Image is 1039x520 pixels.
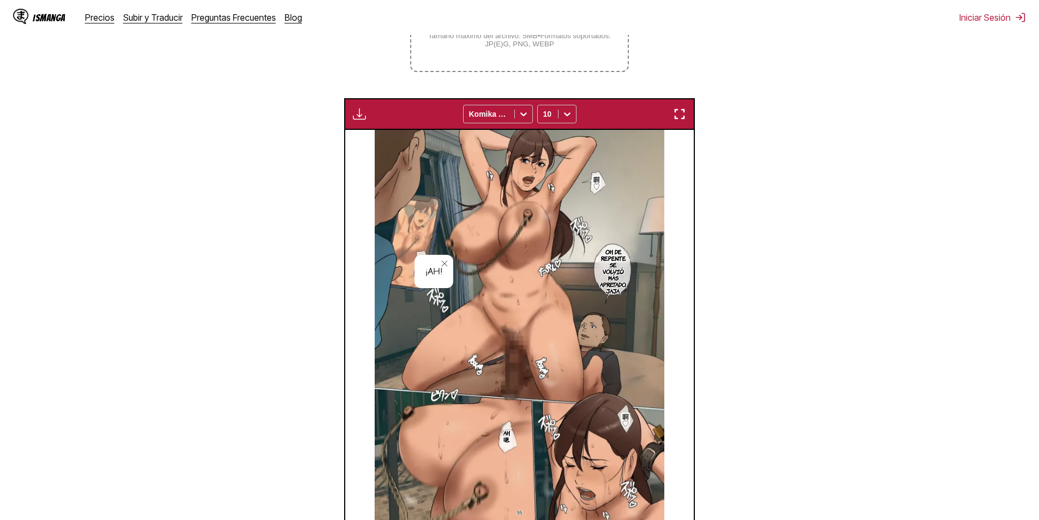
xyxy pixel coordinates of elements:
[123,12,183,23] a: Subir y Traducir
[13,9,85,26] a: IsManga LogoIsManga
[33,13,65,23] div: IsManga
[597,246,630,296] p: Oh, de repente se volvió más apretado, jaja.
[673,107,686,121] img: Enter fullscreen
[959,12,1026,23] button: Iniciar Sesión
[501,427,512,445] p: Ah,嗯.
[191,12,276,23] a: Preguntas Frecuentes
[85,12,115,23] a: Precios
[13,9,28,24] img: IsManga Logo
[353,107,366,121] img: Download translated images
[411,32,627,48] small: Tamaño máximo del archivo: 5MB • Formatos soportados: JP(E)G, PNG, WEBP
[1015,12,1026,23] img: Sign out
[436,255,453,272] button: close-tooltip
[415,255,453,289] div: ¡Ah!
[414,260,428,271] p: ¡Ah!
[285,12,302,23] a: Blog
